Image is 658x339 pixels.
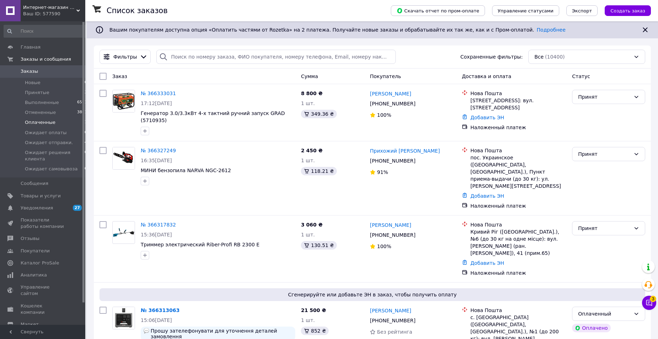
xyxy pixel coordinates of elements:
a: № 366317832 [141,222,176,228]
span: Показатели работы компании [21,217,66,230]
button: Чат с покупателем3 [642,296,656,310]
div: Кривий Ріг ([GEOGRAPHIC_DATA].), №6 (до 30 кг на одне місце): вул. [PERSON_NAME] (ран. [PERSON_NA... [470,228,566,257]
span: Экспорт [572,8,592,13]
div: Наложенный платеж [470,202,566,209]
div: пос. Украинское ([GEOGRAPHIC_DATA], [GEOGRAPHIC_DATA].), Пункт приема-выдачи (до 30 кг): ул. [PER... [470,154,566,190]
a: Фото товару [112,147,135,170]
span: 21 500 ₴ [301,307,326,313]
div: 349.36 ₴ [301,110,336,118]
span: Покупатель [370,73,401,79]
div: Нова Пошта [470,221,566,228]
div: 118.21 ₴ [301,167,336,175]
span: 1 шт. [301,100,315,106]
span: 2 450 ₴ [301,148,323,153]
input: Поиск [4,25,88,38]
span: [PHONE_NUMBER] [370,101,415,106]
span: 1 шт. [301,317,315,323]
input: Поиск по номеру заказа, ФИО покупателя, номеру телефона, Email, номеру накладной [156,50,396,64]
span: Отзывы [21,235,39,242]
span: Ожидает решения клиента [25,149,85,162]
a: Прихожий [PERSON_NAME] [370,147,440,154]
span: Принятые [25,89,49,96]
span: Фильтры [113,53,137,60]
button: Скачать отчет по пром-оплате [391,5,485,16]
a: МИНИ бензопила NARVA NGC-2612 [141,168,231,173]
span: Все [534,53,544,60]
span: Отмененные [25,109,56,116]
span: Заказы [21,68,38,75]
a: Фото товару [112,221,135,244]
div: Нова Пошта [470,90,566,97]
span: 15:36[DATE] [141,232,172,237]
span: (10400) [545,54,565,60]
a: Создать заказ [598,7,651,13]
span: Интернет-магазин инструмента DIA-TECH. [23,4,76,11]
span: Ожидает самовывоза [25,166,77,172]
span: 3801 [77,109,87,116]
div: Нова Пошта [470,147,566,154]
span: 27 [73,205,82,211]
img: :speech_balloon: [144,328,149,334]
a: Подробнее [537,27,566,33]
a: Генератор 3.0/3.3кВт 4-х тактний ручний запуск GRAD (5710935) [141,110,285,123]
span: 16:35[DATE] [141,158,172,163]
span: 15:06[DATE] [141,317,172,323]
span: Новые [25,80,41,86]
img: Фото товару [113,307,135,329]
div: Принят [578,224,631,232]
a: № 366327249 [141,148,176,153]
img: Фото товару [113,147,135,169]
a: Добавить ЭН [470,260,504,266]
span: [PHONE_NUMBER] [370,318,415,323]
span: Управление статусами [498,8,554,13]
span: 0 [85,166,87,172]
span: Статус [572,73,590,79]
span: Ожидает отправки. [25,140,73,146]
button: Создать заказ [605,5,651,16]
span: Доставка и оплата [462,73,511,79]
a: [PERSON_NAME] [370,307,411,314]
a: [PERSON_NAME] [370,90,411,97]
a: Фото товару [112,90,135,113]
span: 100% [377,244,391,249]
span: Оплаченные [25,119,55,126]
span: Вашим покупателям доступна опция «Оплатить частями от Rozetka» на 2 платежа. Получайте новые зака... [109,27,566,33]
span: 1 шт. [301,232,315,237]
span: Главная [21,44,41,50]
span: 0 [85,149,87,162]
span: 0 [85,80,87,86]
a: Добавить ЭН [470,193,504,199]
img: Фото товару [113,90,135,112]
a: № 366313063 [141,307,179,313]
span: 4 [85,140,87,146]
span: Маркет [21,321,39,328]
div: 130.51 ₴ [301,241,336,250]
div: Наложенный платеж [470,269,566,277]
span: 3 [85,89,87,96]
span: Сгенерируйте или добавьте ЭН в заказ, чтобы получить оплату [102,291,642,298]
span: Заказ [112,73,127,79]
span: 3 [650,296,656,302]
div: Ваш ID: 577590 [23,11,85,17]
span: Без рейтинга [377,329,412,335]
span: [PHONE_NUMBER] [370,232,415,238]
span: Кошелек компании [21,303,66,316]
span: 3 060 ₴ [301,222,323,228]
a: № 366333031 [141,91,176,96]
div: Принят [578,93,631,101]
span: Товары и услуги [21,193,61,199]
span: Заказы и сообщения [21,56,71,62]
a: [PERSON_NAME] [370,222,411,229]
div: Оплачено [572,324,610,332]
span: Управление сайтом [21,284,66,297]
a: Триммер электрический Riber-Profi RB 2300 E [141,242,259,247]
span: 91% [377,169,388,175]
span: Сохраненные фильтры: [460,53,523,60]
div: Наложенный платеж [470,124,566,131]
div: Оплаченный [578,310,631,318]
span: 0 [85,130,87,136]
button: Управление статусами [492,5,559,16]
span: 17:12[DATE] [141,100,172,106]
